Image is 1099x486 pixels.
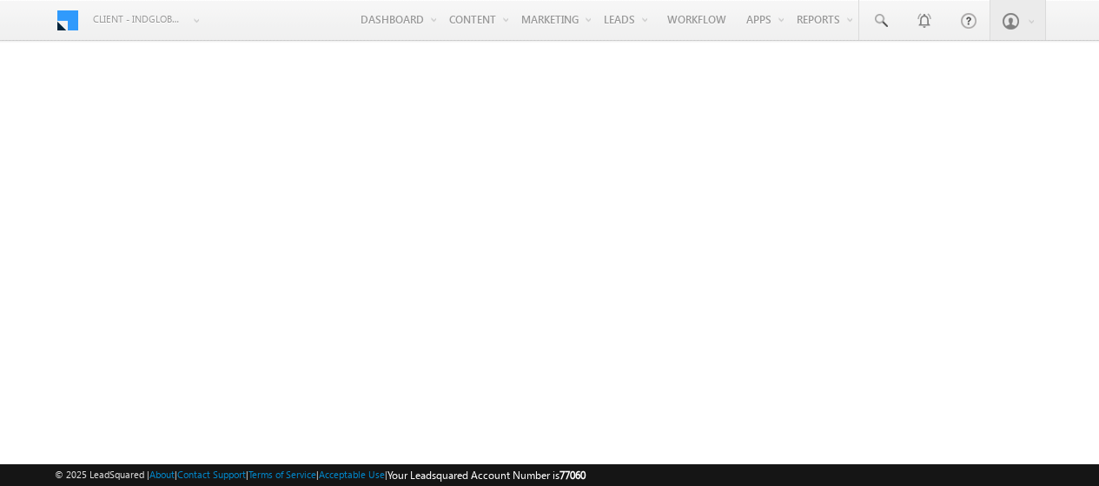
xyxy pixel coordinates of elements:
[319,469,385,480] a: Acceptable Use
[55,467,586,483] span: © 2025 LeadSquared | | | | |
[177,469,246,480] a: Contact Support
[387,469,586,482] span: Your Leadsquared Account Number is
[248,469,316,480] a: Terms of Service
[559,469,586,482] span: 77060
[149,469,175,480] a: About
[93,10,184,28] span: Client - indglobal1 (77060)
